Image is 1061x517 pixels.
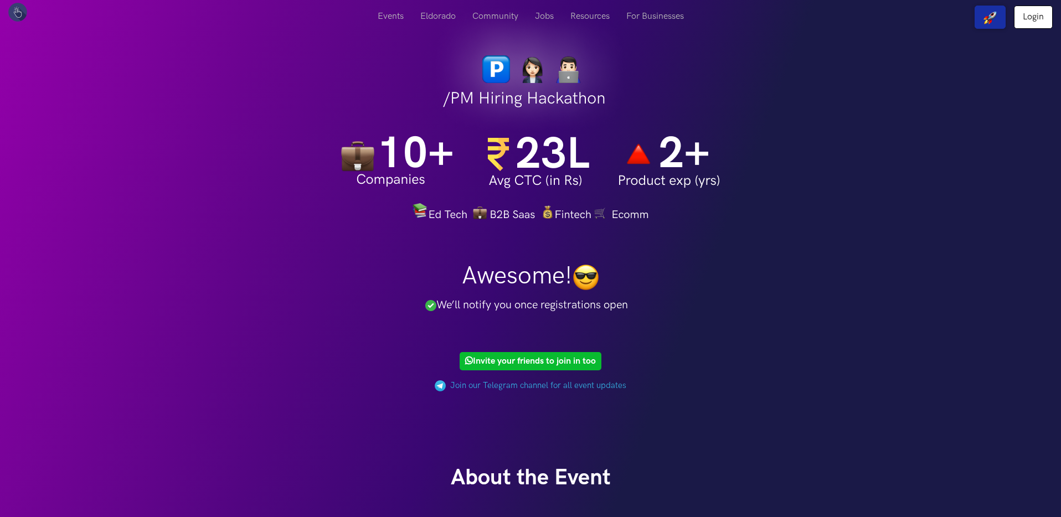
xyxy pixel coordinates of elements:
a: Community [464,6,527,27]
a: Resources [562,6,618,27]
img: palette [435,380,446,391]
a: Login [1014,6,1053,29]
a: Eldorado [412,6,464,27]
h1: Awesome! [400,261,661,291]
a: Invite your friends to join in too [460,352,601,370]
a: Jobs [527,6,562,27]
a: Events [369,6,412,27]
a: Join our Telegram channel for all event updates [450,380,626,390]
a: For Businesses [618,6,692,27]
h2: About the Event [223,464,838,492]
img: smiley_sunglasses.png [572,263,600,291]
p: We’ll notify you once registrations open [400,297,652,313]
img: rocket [983,11,997,24]
img: UXHack logo [8,3,27,22]
img: greentick.png [425,300,436,311]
